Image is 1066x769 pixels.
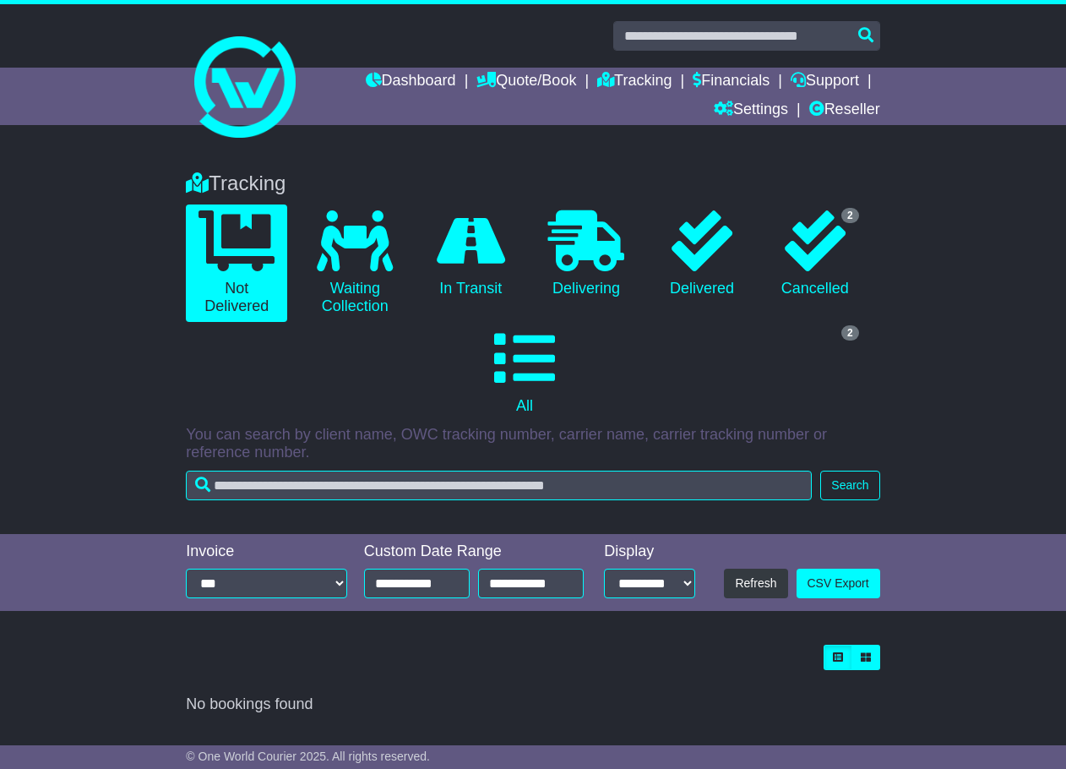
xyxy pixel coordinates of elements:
[422,205,519,304] a: In Transit
[654,205,750,304] a: Delivered
[767,205,863,304] a: 2 Cancelled
[186,205,287,322] a: Not Delivered
[797,569,880,598] a: CSV Export
[604,543,695,561] div: Display
[820,471,879,500] button: Search
[186,426,879,462] p: You can search by client name, OWC tracking number, carrier name, carrier tracking number or refe...
[693,68,770,96] a: Financials
[186,322,862,422] a: 2 All
[476,68,576,96] a: Quote/Book
[177,172,888,196] div: Tracking
[186,750,430,763] span: © One World Courier 2025. All rights reserved.
[724,569,787,598] button: Refresh
[536,205,637,304] a: Delivering
[809,96,880,125] a: Reseller
[714,96,788,125] a: Settings
[791,68,859,96] a: Support
[186,543,346,561] div: Invoice
[841,208,859,223] span: 2
[841,325,859,341] span: 2
[304,205,405,322] a: Waiting Collection
[186,695,879,714] div: No bookings found
[597,68,672,96] a: Tracking
[366,68,456,96] a: Dashboard
[364,543,584,561] div: Custom Date Range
